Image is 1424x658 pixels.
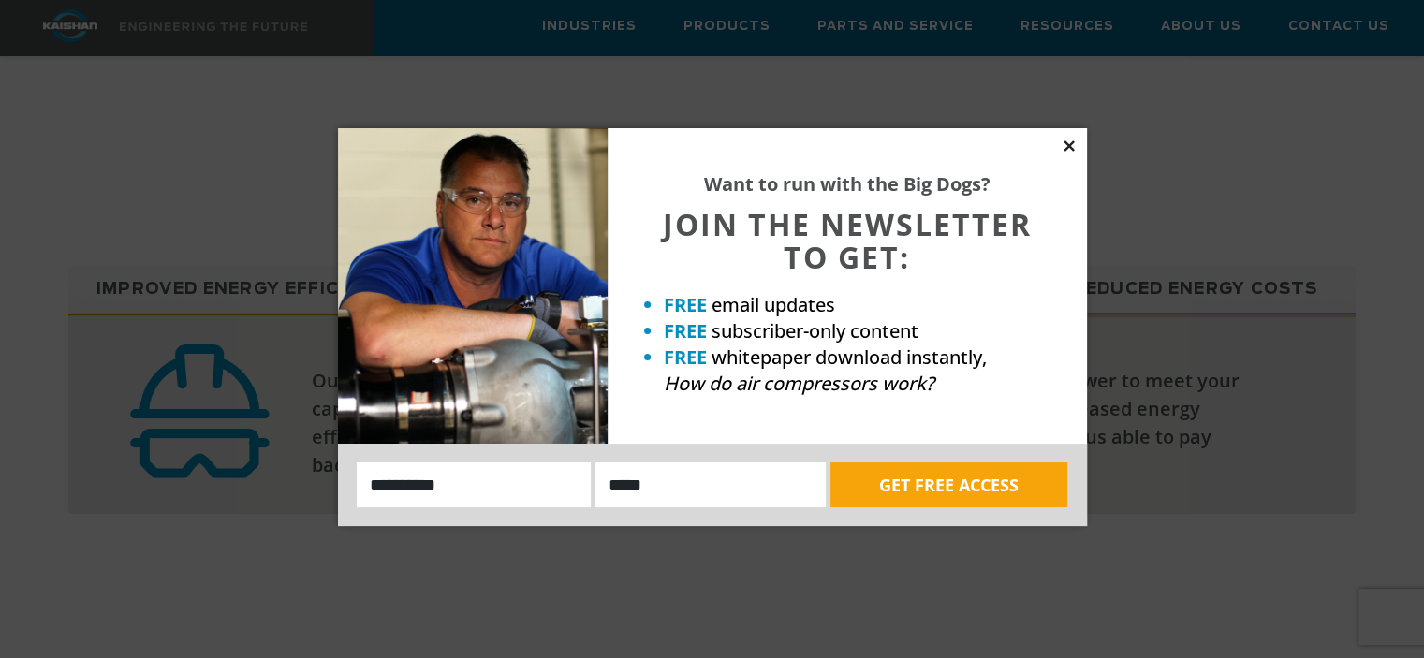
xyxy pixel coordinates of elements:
[1061,138,1078,154] button: Close
[595,462,826,507] input: Email
[704,171,991,197] strong: Want to run with the Big Dogs?
[663,204,1032,277] span: JOIN THE NEWSLETTER TO GET:
[712,292,835,317] span: email updates
[712,318,918,344] span: subscriber-only content
[664,292,707,317] strong: FREE
[664,371,934,396] em: How do air compressors work?
[664,318,707,344] strong: FREE
[664,344,707,370] strong: FREE
[357,462,592,507] input: Name:
[712,344,987,370] span: whitepaper download instantly,
[830,462,1067,507] button: GET FREE ACCESS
